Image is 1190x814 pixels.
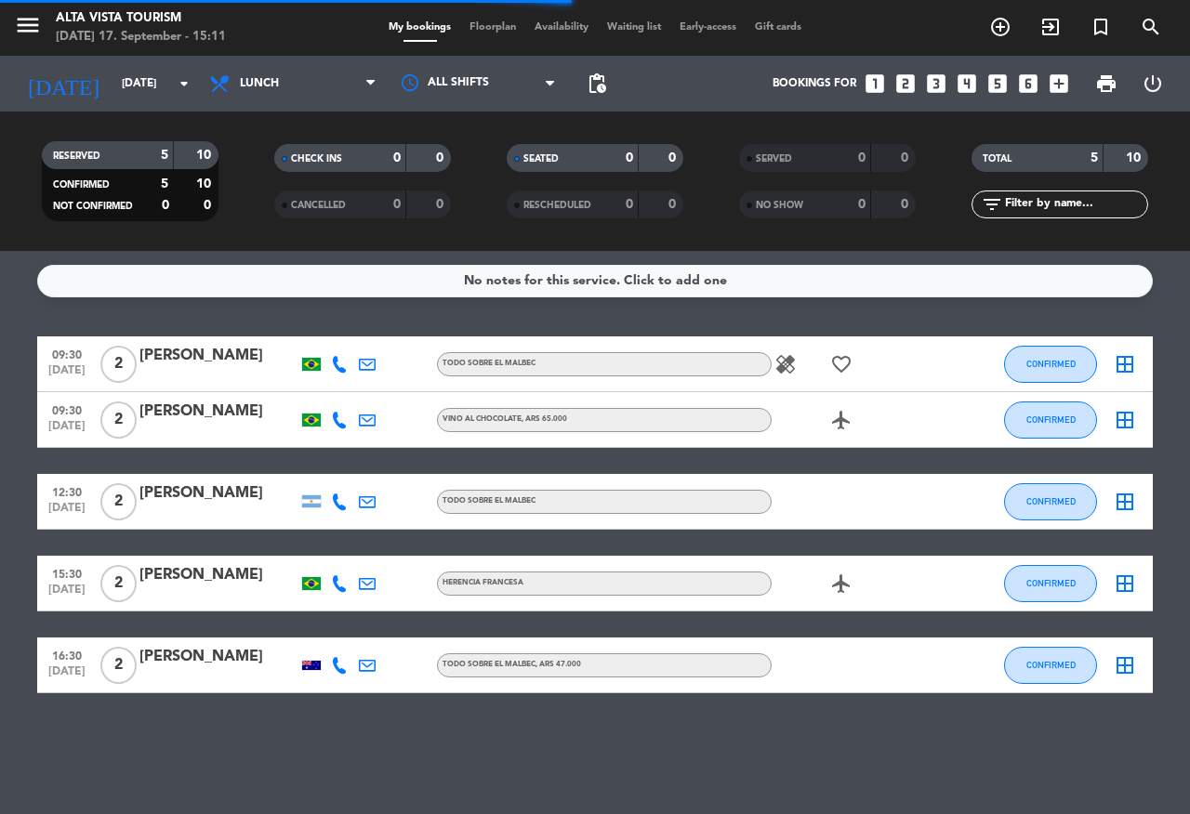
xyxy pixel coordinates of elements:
[443,579,523,586] span: Herencia Francesa
[161,177,168,190] strong: 5
[1114,353,1136,375] i: border_all
[139,344,297,368] div: [PERSON_NAME]
[1004,565,1097,602] button: CONFIRMED
[586,72,608,95] span: pending_actions
[44,644,90,665] span: 16:30
[44,343,90,364] span: 09:30
[523,154,559,164] span: SEATED
[44,584,90,605] span: [DATE]
[443,360,535,367] span: Todo sobre el malbec
[1026,359,1076,369] span: CONFIRMED
[100,483,137,520] span: 2
[291,201,346,210] span: CANCELLED
[393,198,401,211] strong: 0
[1095,72,1117,95] span: print
[525,22,598,33] span: Availability
[139,481,297,505] div: [PERSON_NAME]
[1026,660,1076,670] span: CONFIRMED
[240,77,279,90] span: Lunch
[981,193,1003,216] i: filter_list
[56,9,226,28] div: Alta Vista Tourism
[100,401,137,439] span: 2
[460,22,525,33] span: Floorplan
[1026,578,1076,588] span: CONFIRMED
[100,647,137,684] span: 2
[14,11,42,46] button: menu
[291,154,342,164] span: CHECK INS
[983,154,1011,164] span: TOTAL
[139,563,297,587] div: [PERSON_NAME]
[1026,496,1076,506] span: CONFIRMED
[14,11,42,39] i: menu
[44,502,90,523] span: [DATE]
[1003,194,1147,215] input: Filter by name...
[162,199,169,212] strong: 0
[1114,654,1136,676] i: border_all
[1091,151,1098,164] strong: 5
[626,151,633,164] strong: 0
[955,72,979,96] i: looks_4
[100,565,137,602] span: 2
[522,415,567,423] span: , ARS 65.000
[100,346,137,383] span: 2
[756,201,803,210] span: NO SHOW
[989,16,1011,38] i: add_circle_outline
[535,661,581,668] span: , ARS 47.000
[44,399,90,420] span: 09:30
[379,22,460,33] span: My bookings
[443,497,535,505] span: Todo sobre el malbec
[1114,491,1136,513] i: border_all
[173,72,195,95] i: arrow_drop_down
[1114,572,1136,595] i: border_all
[44,420,90,441] span: [DATE]
[139,400,297,424] div: [PERSON_NAME]
[893,72,918,96] i: looks_two
[863,72,887,96] i: looks_one
[1004,647,1097,684] button: CONFIRMED
[1004,483,1097,520] button: CONFIRMED
[830,353,853,375] i: favorite_border
[53,202,133,211] span: NOT CONFIRMED
[44,665,90,687] span: [DATE]
[139,645,297,669] div: [PERSON_NAME]
[1142,72,1164,95] i: power_settings_new
[670,22,746,33] span: Early-access
[1004,346,1097,383] button: CONFIRMED
[443,661,581,668] span: Todo sobre el malbec
[196,177,215,190] strong: 10
[53,151,100,161] span: RESERVED
[901,198,912,211] strong: 0
[858,151,866,164] strong: 0
[1047,72,1071,96] i: add_box
[44,480,90,502] span: 12:30
[53,180,110,190] span: CONFIRMED
[464,270,727,292] div: No notes for this service. Click to add one
[830,572,853,595] i: airplanemode_active
[626,198,633,211] strong: 0
[161,149,168,162] strong: 5
[985,72,1010,96] i: looks_5
[598,22,670,33] span: Waiting list
[924,72,948,96] i: looks_3
[436,151,447,164] strong: 0
[1016,72,1040,96] i: looks_6
[44,562,90,584] span: 15:30
[756,154,792,164] span: SERVED
[746,22,811,33] span: Gift cards
[56,28,226,46] div: [DATE] 17. September - 15:11
[436,198,447,211] strong: 0
[668,151,680,164] strong: 0
[773,77,856,90] span: Bookings for
[393,151,401,164] strong: 0
[443,415,567,423] span: Vino Al Chocolate
[901,151,912,164] strong: 0
[204,199,215,212] strong: 0
[14,63,112,104] i: [DATE]
[830,409,853,431] i: airplanemode_active
[44,364,90,386] span: [DATE]
[1126,151,1144,164] strong: 10
[1090,16,1112,38] i: turned_in_not
[1039,16,1062,38] i: exit_to_app
[523,201,591,210] span: RESCHEDULED
[196,149,215,162] strong: 10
